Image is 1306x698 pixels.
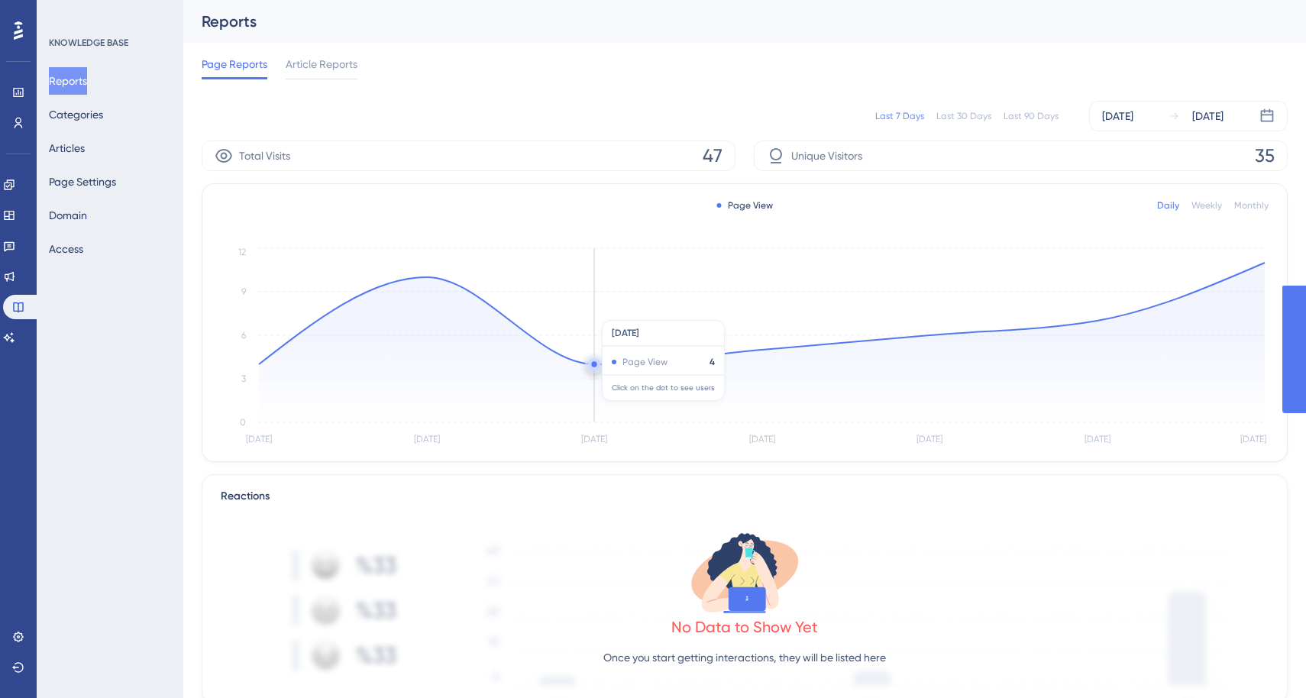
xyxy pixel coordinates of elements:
tspan: 0 [240,417,246,428]
button: Domain [49,202,87,229]
span: Unique Visitors [791,147,862,165]
button: Articles [49,134,85,162]
span: Total Visits [239,147,290,165]
tspan: [DATE] [1240,434,1266,444]
iframe: UserGuiding AI Assistant Launcher [1242,638,1288,683]
tspan: [DATE] [246,434,272,444]
p: Once you start getting interactions, they will be listed here [603,648,886,667]
span: Article Reports [286,55,357,73]
div: Page View [717,199,773,212]
tspan: 9 [241,286,246,297]
div: [DATE] [1102,107,1133,125]
div: Last 30 Days [936,110,991,122]
div: [DATE] [1192,107,1224,125]
button: Reports [49,67,87,95]
tspan: 3 [241,373,246,384]
tspan: 12 [238,247,246,257]
span: 47 [703,144,723,168]
tspan: [DATE] [749,434,775,444]
div: No Data to Show Yet [671,616,818,638]
div: KNOWLEDGE BASE [49,37,128,49]
tspan: [DATE] [916,434,942,444]
tspan: [DATE] [1085,434,1110,444]
div: Monthly [1234,199,1269,212]
div: Reports [202,11,1249,32]
span: 35 [1255,144,1275,168]
div: Reactions [221,487,1269,506]
div: Daily [1157,199,1179,212]
div: Weekly [1191,199,1222,212]
button: Access [49,235,83,263]
tspan: [DATE] [414,434,440,444]
span: Page Reports [202,55,267,73]
div: Last 90 Days [1004,110,1059,122]
tspan: 6 [241,330,246,341]
button: Page Settings [49,168,116,196]
button: Categories [49,101,103,128]
div: Last 7 Days [875,110,924,122]
tspan: [DATE] [581,434,607,444]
